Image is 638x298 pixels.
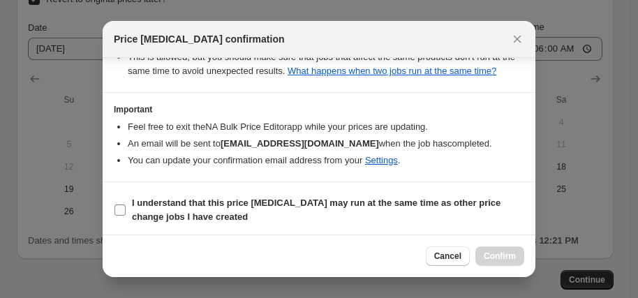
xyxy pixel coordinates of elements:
li: You can update your confirmation email address from your . [128,154,524,167]
button: Close [507,29,527,49]
span: Price [MEDICAL_DATA] confirmation [114,32,285,46]
li: Feel free to exit the NA Bulk Price Editor app while your prices are updating. [128,120,524,134]
li: This is allowed, but you should make sure that jobs that affect the same products don ' t run at ... [128,50,524,78]
b: I understand that this price [MEDICAL_DATA] may run at the same time as other price change jobs I... [132,198,500,222]
a: Settings [365,155,398,165]
span: Cancel [434,251,461,262]
a: What happens when two jobs run at the same time? [288,66,496,76]
li: An email will be sent to when the job has completed . [128,137,524,151]
b: [EMAIL_ADDRESS][DOMAIN_NAME] [221,138,379,149]
button: Cancel [426,246,470,266]
h3: Important [114,104,524,115]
